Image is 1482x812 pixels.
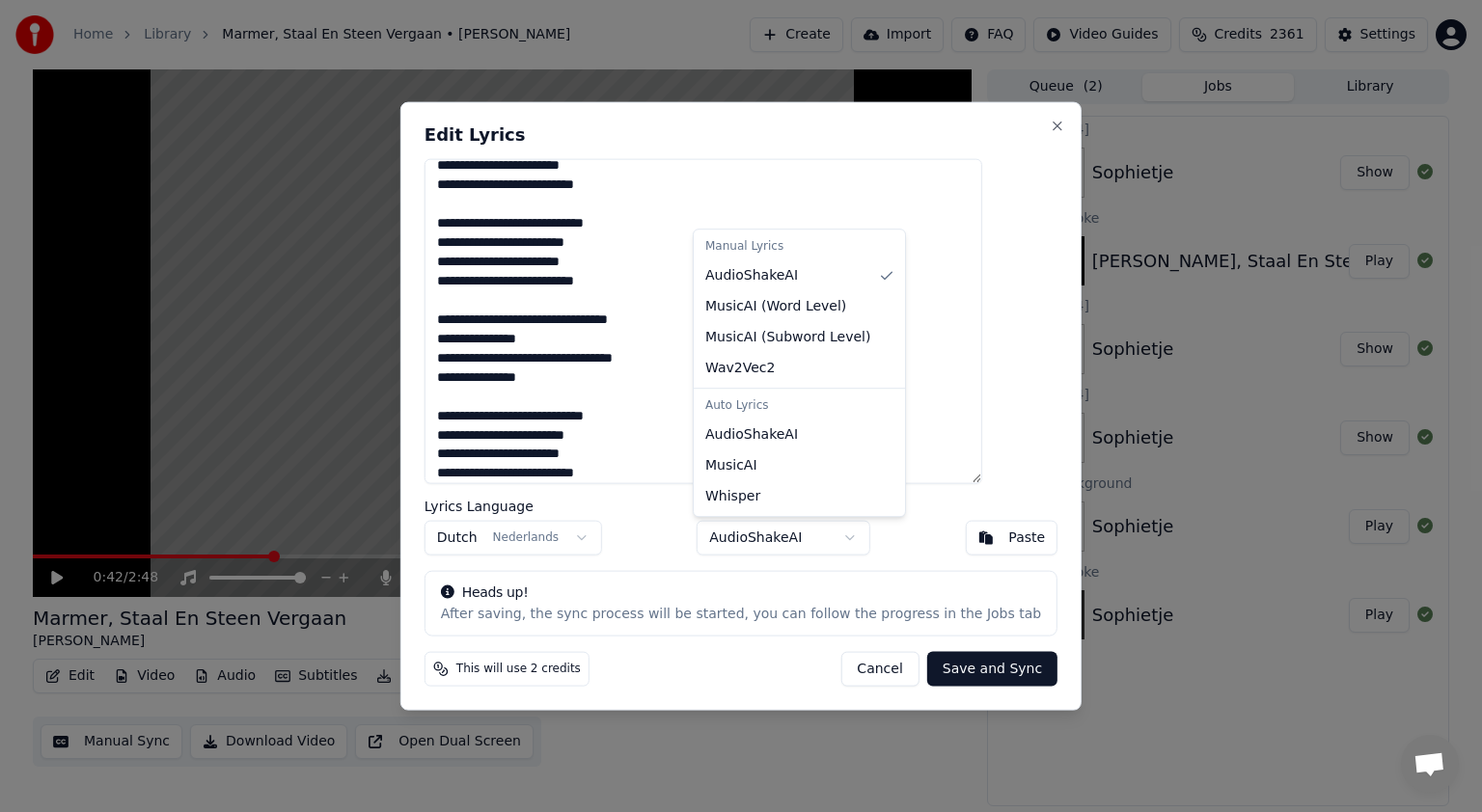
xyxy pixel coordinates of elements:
div: Manual Lyrics [698,233,901,260]
span: Whisper [705,487,760,506]
span: MusicAI [705,456,757,475]
span: AudioShakeAI [705,425,798,445]
span: Wav2Vec2 [705,359,775,378]
span: MusicAI ( Word Level ) [705,297,846,316]
span: MusicAI ( Subword Level ) [705,328,870,347]
div: Auto Lyrics [698,392,901,420]
span: AudioShakeAI [705,266,798,285]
